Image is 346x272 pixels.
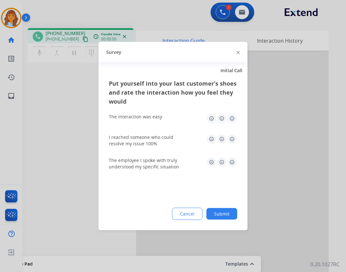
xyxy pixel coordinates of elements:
[106,49,121,55] span: Survey
[237,51,240,54] img: close-button
[310,260,340,268] p: 0.20.1027RC
[206,208,237,220] button: Submit
[221,67,242,74] span: Initial Call
[172,208,203,220] button: Cancel
[109,114,162,120] div: The interaction was easy
[109,134,186,147] div: I reached someone who could resolve my issue 100%
[109,157,186,170] div: The employee I spoke with truly understood my specific situation
[109,79,237,106] h3: Put yourself into your last customer’s shoes and rate the interaction how you feel they would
